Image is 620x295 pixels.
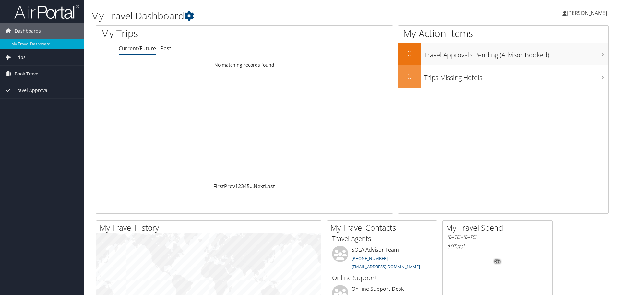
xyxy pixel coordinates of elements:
[224,183,235,190] a: Prev
[352,255,388,261] a: [PHONE_NUMBER]
[238,183,241,190] a: 2
[424,70,608,82] h3: Trips Missing Hotels
[398,27,608,40] h1: My Action Items
[447,243,547,250] h6: Total
[100,222,321,233] h2: My Travel History
[330,222,437,233] h2: My Travel Contacts
[14,4,79,19] img: airportal-logo.png
[447,243,453,250] span: $0
[91,9,439,23] h1: My Travel Dashboard
[398,43,608,65] a: 0Travel Approvals Pending (Advisor Booked)
[96,59,393,71] td: No matching records found
[352,264,420,269] a: [EMAIL_ADDRESS][DOMAIN_NAME]
[15,23,41,39] span: Dashboards
[424,47,608,60] h3: Travel Approvals Pending (Advisor Booked)
[161,45,171,52] a: Past
[119,45,156,52] a: Current/Future
[250,183,254,190] span: …
[15,49,26,65] span: Trips
[241,183,244,190] a: 3
[446,222,552,233] h2: My Travel Spend
[101,27,264,40] h1: My Trips
[332,273,432,282] h3: Online Support
[15,82,49,98] span: Travel Approval
[562,3,614,23] a: [PERSON_NAME]
[398,48,421,59] h2: 0
[495,260,500,264] tspan: 0%
[15,66,40,82] span: Book Travel
[247,183,250,190] a: 5
[265,183,275,190] a: Last
[254,183,265,190] a: Next
[213,183,224,190] a: First
[235,183,238,190] a: 1
[447,234,547,240] h6: [DATE] - [DATE]
[329,246,435,272] li: SOLA Advisor Team
[398,71,421,82] h2: 0
[244,183,247,190] a: 4
[332,234,432,243] h3: Travel Agents
[398,65,608,88] a: 0Trips Missing Hotels
[567,9,607,17] span: [PERSON_NAME]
